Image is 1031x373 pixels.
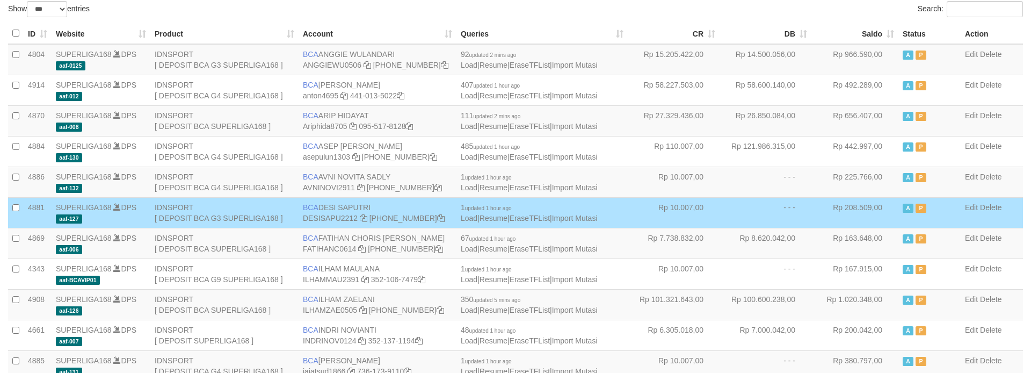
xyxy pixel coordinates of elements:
[720,167,811,197] td: - - -
[299,23,456,44] th: Account: activate to sort column ascending
[27,1,67,17] select: Showentries
[903,234,913,243] span: Active
[299,197,456,228] td: DESI SAPUTRI [PHONE_NUMBER]
[56,184,82,193] span: aaf-132
[56,306,82,315] span: aaf-126
[52,105,150,136] td: DPS
[916,112,926,121] span: Paused
[628,197,720,228] td: Rp 10.007,00
[510,245,550,253] a: EraseTFList
[299,289,456,320] td: ILHAM ZAELANI [PHONE_NUMBER]
[461,264,598,284] span: | | |
[916,357,926,366] span: Paused
[461,153,477,161] a: Load
[461,91,477,100] a: Load
[56,326,112,334] a: SUPERLIGA168
[720,23,811,44] th: DB: activate to sort column ascending
[916,81,926,90] span: Paused
[359,306,367,314] a: Copy ILHAMZAE0505 to clipboard
[903,51,913,60] span: Active
[8,1,90,17] label: Show entries
[52,136,150,167] td: DPS
[52,259,150,289] td: DPS
[418,275,425,284] a: Copy 3521067479 to clipboard
[510,61,550,69] a: EraseTFList
[24,44,52,75] td: 4804
[303,183,355,192] a: AVNINOVI2911
[965,173,978,181] a: Edit
[24,75,52,105] td: 4914
[461,203,512,212] span: 1
[811,197,898,228] td: Rp 208.509,00
[980,81,1001,89] a: Delete
[303,203,318,212] span: BCA
[349,122,357,131] a: Copy Ariphida8705 to clipboard
[811,23,898,44] th: Saldo: activate to sort column ascending
[358,336,366,345] a: Copy INDRINOV0124 to clipboard
[980,234,1001,242] a: Delete
[150,167,299,197] td: IDNSPORT [ DEPOSIT BCA G4 SUPERLIGA168 ]
[461,326,515,334] span: 48
[552,122,598,131] a: Import Mutasi
[916,173,926,182] span: Paused
[811,320,898,350] td: Rp 200.042,00
[303,336,357,345] a: INDRINOV0124
[473,297,520,303] span: updated 5 mins ago
[461,245,477,253] a: Load
[628,23,720,44] th: CR: activate to sort column ascending
[405,122,413,131] a: Copy 0955178128 to clipboard
[52,44,150,75] td: DPS
[56,337,82,346] span: aaf-007
[465,358,512,364] span: updated 1 hour ago
[480,245,507,253] a: Resume
[720,136,811,167] td: Rp 121.986.315,00
[903,112,913,121] span: Active
[916,326,926,335] span: Paused
[299,320,456,350] td: INDRI NOVIANTI 352-137-1194
[916,234,926,243] span: Paused
[150,289,299,320] td: IDNSPORT [ DEPOSIT BCA SUPERLIGA168 ]
[52,320,150,350] td: DPS
[469,328,516,334] span: updated 1 hour ago
[552,245,598,253] a: Import Mutasi
[150,136,299,167] td: IDNSPORT [ DEPOSIT BCA G4 SUPERLIGA168 ]
[52,197,150,228] td: DPS
[299,259,456,289] td: ILHAM MAULANA 352-106-7479
[303,111,318,120] span: BCA
[510,91,550,100] a: EraseTFList
[473,113,520,119] span: updated 2 mins ago
[303,234,318,242] span: BCA
[811,105,898,136] td: Rp 656.407,00
[303,214,358,223] a: DESISAPU2212
[552,336,598,345] a: Import Mutasi
[903,173,913,182] span: Active
[473,83,520,89] span: updated 1 hour ago
[56,295,112,304] a: SUPERLIGA168
[480,61,507,69] a: Resume
[461,234,515,242] span: 67
[720,320,811,350] td: Rp 7.000.042,00
[150,320,299,350] td: IDNSPORT [ DEPOSIT SUPERLIGA168 ]
[52,167,150,197] td: DPS
[303,356,318,365] span: BCA
[24,167,52,197] td: 4886
[965,295,978,304] a: Edit
[510,153,550,161] a: EraseTFList
[965,234,978,242] a: Edit
[628,228,720,259] td: Rp 7.738.832,00
[437,214,445,223] a: Copy 4062280453 to clipboard
[510,122,550,131] a: EraseTFList
[480,183,507,192] a: Resume
[480,275,507,284] a: Resume
[720,228,811,259] td: Rp 8.620.042,00
[461,61,477,69] a: Load
[628,259,720,289] td: Rp 10.007,00
[720,105,811,136] td: Rp 26.850.084,00
[56,92,82,101] span: aaf-012
[903,265,913,274] span: Active
[303,50,318,59] span: BCA
[52,228,150,259] td: DPS
[52,289,150,320] td: DPS
[720,259,811,289] td: - - -
[56,276,100,285] span: aaf-BCAVIP01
